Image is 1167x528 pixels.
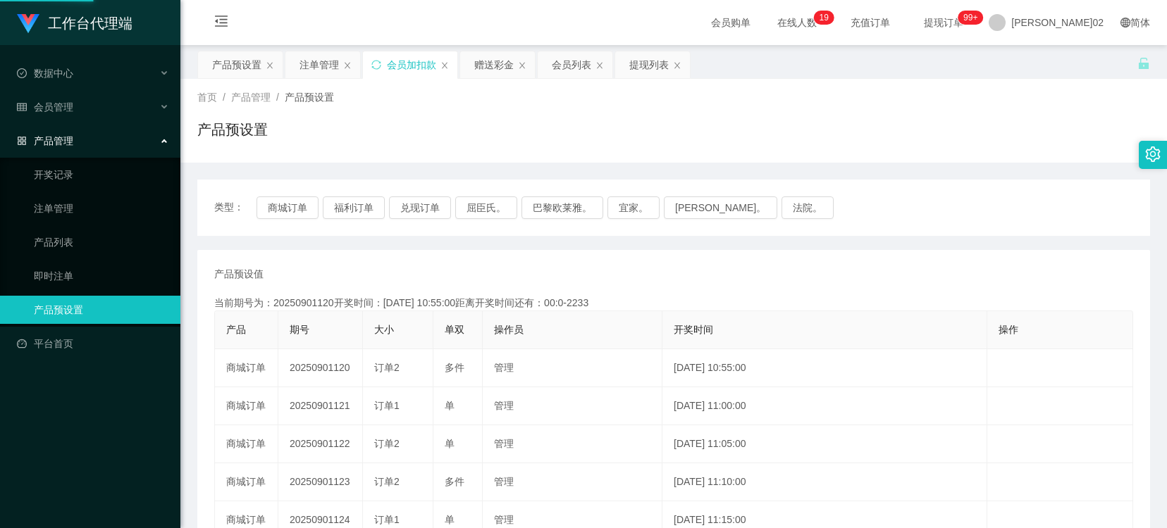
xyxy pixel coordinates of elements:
[34,101,73,113] font: 会员管理
[958,11,983,25] sup: 1043
[483,387,662,425] td: 管理
[215,425,278,463] td: 商城订单
[374,324,394,335] span: 大小
[214,296,1133,310] div: 当前期号为：20250901120开奖时间：[DATE] 10:55:00距离开奖时间还有：00:0-2233
[374,400,400,411] span: 订单1
[851,17,890,28] font: 充值订单
[223,92,226,103] span: /
[445,400,455,411] span: 单
[48,1,132,46] h1: 工作台代理端
[1120,18,1130,27] i: 图标： global
[440,61,449,70] i: 图标： 关闭
[673,61,681,70] i: 图标： 关闭
[34,262,169,290] a: 即时注单
[607,196,660,219] button: 宜家。
[215,463,278,501] td: 商城订单
[483,349,662,387] td: 管理
[445,438,455,449] span: 单
[374,514,400,525] span: 订单1
[34,68,73,79] font: 数据中心
[226,324,246,335] span: 产品
[824,11,829,25] p: 9
[34,194,169,222] a: 注单管理
[494,324,524,335] span: 操作员
[34,228,169,256] a: 产品列表
[17,136,27,146] i: 图标： AppStore-O
[521,196,603,219] button: 巴黎欧莱雅。
[17,329,169,358] a: 图标： 仪表板平台首页
[215,349,278,387] td: 商城订单
[483,425,662,463] td: 管理
[518,61,526,70] i: 图标： 关闭
[387,51,436,78] div: 会员加扣款
[278,349,363,387] td: 20250901120
[777,17,817,28] font: 在线人数
[1137,57,1150,70] i: 图标： 解锁
[662,349,987,387] td: [DATE] 10:55:00
[782,196,834,219] button: 法院。
[1145,146,1161,162] i: 图标： 设置
[474,51,514,78] div: 赠送彩金
[999,324,1018,335] span: 操作
[820,11,825,25] p: 1
[343,61,352,70] i: 图标： 关闭
[197,119,268,140] h1: 产品预设置
[595,61,604,70] i: 图标： 关闭
[374,438,400,449] span: 订单2
[924,17,963,28] font: 提现订单
[629,51,669,78] div: 提现列表
[1130,17,1150,28] font: 简体
[445,324,464,335] span: 单双
[664,196,777,219] button: [PERSON_NAME]。
[374,362,400,373] span: 订单2
[34,296,169,324] a: 产品预设置
[371,60,381,70] i: 图标: sync
[323,196,385,219] button: 福利订单
[455,196,517,219] button: 屈臣氏。
[445,362,464,373] span: 多件
[17,102,27,112] i: 图标： table
[814,11,834,25] sup: 19
[285,92,334,103] span: 产品预设置
[276,92,279,103] span: /
[34,161,169,189] a: 开奖记录
[445,476,464,487] span: 多件
[214,196,257,219] span: 类型：
[278,425,363,463] td: 20250901122
[231,92,271,103] span: 产品管理
[257,196,319,219] button: 商城订单
[389,196,451,219] button: 兑现订单
[445,514,455,525] span: 单
[17,14,39,34] img: logo.9652507e.png
[197,1,245,46] i: 图标： menu-fold
[212,51,261,78] div: 产品预设置
[197,92,217,103] span: 首页
[214,267,264,282] span: 产品预设值
[552,51,591,78] div: 会员列表
[278,463,363,501] td: 20250901123
[266,61,274,70] i: 图标： 关闭
[290,324,309,335] span: 期号
[34,135,73,146] font: 产品管理
[662,387,987,425] td: [DATE] 11:00:00
[17,17,132,28] a: 工作台代理端
[662,463,987,501] td: [DATE] 11:10:00
[300,51,339,78] div: 注单管理
[662,425,987,463] td: [DATE] 11:05:00
[215,387,278,425] td: 商城订单
[674,324,713,335] span: 开奖时间
[278,387,363,425] td: 20250901121
[374,476,400,487] span: 订单2
[483,463,662,501] td: 管理
[17,68,27,78] i: 图标： check-circle-o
